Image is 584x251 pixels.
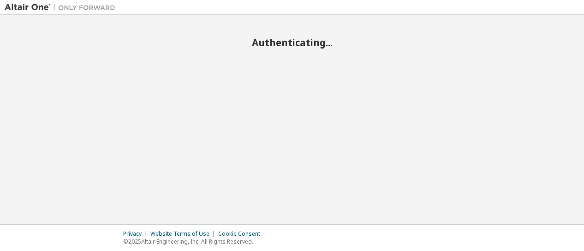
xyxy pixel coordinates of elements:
p: © 2025 Altair Engineering, Inc. All Rights Reserved. [123,238,266,245]
div: Privacy [123,230,150,238]
div: Website Terms of Use [150,230,218,238]
h2: Authenticating... [5,37,579,49]
div: Cookie Consent [218,230,266,238]
img: Altair One [5,3,120,12]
